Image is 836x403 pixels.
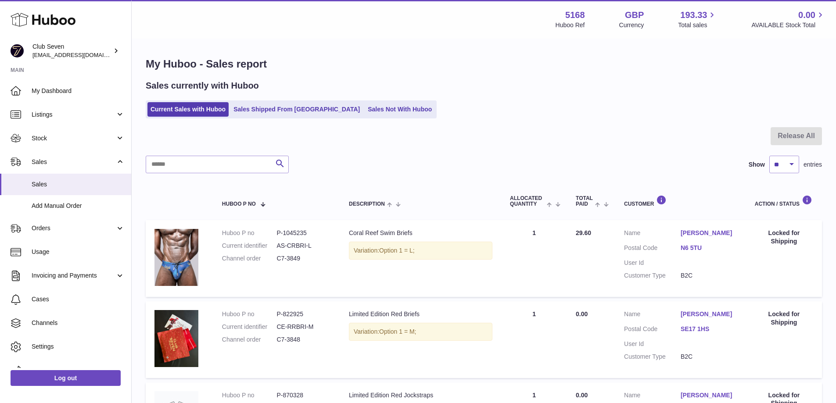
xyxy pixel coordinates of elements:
div: Club Seven [32,43,111,59]
dd: P-1045235 [276,229,331,237]
a: [PERSON_NAME] [681,391,737,399]
span: Channels [32,319,125,327]
dt: Name [624,310,681,321]
span: Cases [32,295,125,303]
div: Variation: [349,323,492,341]
a: Log out [11,370,121,386]
dd: P-822925 [276,310,331,318]
span: 0.00 [576,310,588,317]
dt: Name [624,229,681,239]
dd: AS-CRBRI-L [276,242,331,250]
div: Limited Edition Red Briefs [349,310,492,318]
span: My Dashboard [32,87,125,95]
div: Coral Reef Swim Briefs [349,229,492,237]
div: Currency [619,21,644,29]
div: Variation: [349,242,492,260]
dt: Current identifier [222,242,277,250]
img: Mens_Speedo_swim_briefs_with_drawstring_waist_28.webp [154,229,198,286]
span: Add Manual Order [32,202,125,210]
span: Sales [32,158,115,166]
a: Sales Shipped From [GEOGRAPHIC_DATA] [230,102,363,117]
dt: Postal Code [624,244,681,254]
dd: C7-3849 [276,254,331,263]
span: [EMAIL_ADDRESS][DOMAIN_NAME] [32,51,129,58]
dt: Current identifier [222,323,277,331]
dt: Huboo P no [222,391,277,399]
span: 0.00 [576,392,588,399]
dt: Huboo P no [222,310,277,318]
span: Sales [32,180,125,189]
label: Show [749,160,765,169]
span: 0.00 [798,9,815,21]
div: Customer [624,195,737,207]
span: Total paid [576,196,593,207]
span: Invoicing and Payments [32,271,115,280]
span: Orders [32,224,115,232]
a: 193.33 Total sales [678,9,717,29]
td: 1 [501,220,567,297]
dt: Name [624,391,681,402]
div: Limited Edition Red Jockstraps [349,391,492,399]
span: entries [804,160,822,169]
strong: 5168 [565,9,585,21]
img: info@wearclubseven.com [11,44,24,57]
span: Returns [32,366,125,374]
dt: Channel order [222,254,277,263]
h1: My Huboo - Sales report [146,57,822,71]
span: 29.60 [576,229,591,236]
div: Locked for Shipping [755,229,813,246]
dd: CE-RRBRI-M [276,323,331,331]
span: Option 1 = M; [379,328,416,335]
a: 0.00 AVAILABLE Stock Total [751,9,825,29]
strong: GBP [625,9,644,21]
dt: Huboo P no [222,229,277,237]
span: Settings [32,342,125,351]
a: [PERSON_NAME] [681,229,737,237]
h2: Sales currently with Huboo [146,80,259,92]
span: Huboo P no [222,201,256,207]
span: Listings [32,111,115,119]
span: ALLOCATED Quantity [510,196,545,207]
a: SE17 1HS [681,325,737,333]
a: Sales Not With Huboo [365,102,435,117]
span: Description [349,201,385,207]
td: 1 [501,301,567,378]
dt: User Id [624,340,681,348]
span: Usage [32,248,125,256]
div: Action / Status [755,195,813,207]
div: Locked for Shipping [755,310,813,327]
span: Option 1 = L; [379,247,415,254]
dt: Customer Type [624,353,681,361]
dd: P-870328 [276,391,331,399]
dt: User Id [624,259,681,267]
dd: B2C [681,271,737,280]
span: Stock [32,134,115,143]
span: AVAILABLE Stock Total [751,21,825,29]
span: 193.33 [680,9,707,21]
img: ProductPic.jpg [154,310,198,367]
dd: B2C [681,353,737,361]
dd: C7-3848 [276,335,331,344]
a: Current Sales with Huboo [147,102,229,117]
dt: Postal Code [624,325,681,335]
dt: Customer Type [624,271,681,280]
div: Huboo Ref [556,21,585,29]
dt: Channel order [222,335,277,344]
a: N6 5TU [681,244,737,252]
a: [PERSON_NAME] [681,310,737,318]
span: Total sales [678,21,717,29]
